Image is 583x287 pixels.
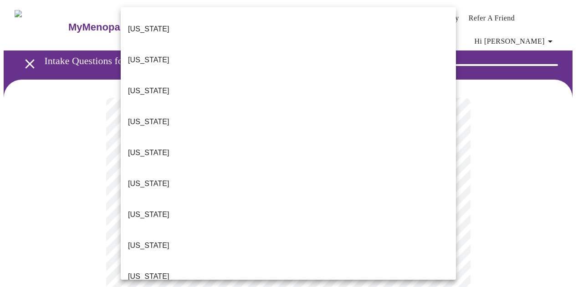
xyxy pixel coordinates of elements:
p: [US_STATE] [128,147,169,158]
p: [US_STATE] [128,178,169,189]
p: [US_STATE] [128,209,169,220]
p: [US_STATE] [128,24,169,35]
p: [US_STATE] [128,116,169,127]
p: [US_STATE] [128,55,169,65]
p: [US_STATE] [128,240,169,251]
p: [US_STATE] [128,271,169,282]
p: [US_STATE] [128,86,169,96]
